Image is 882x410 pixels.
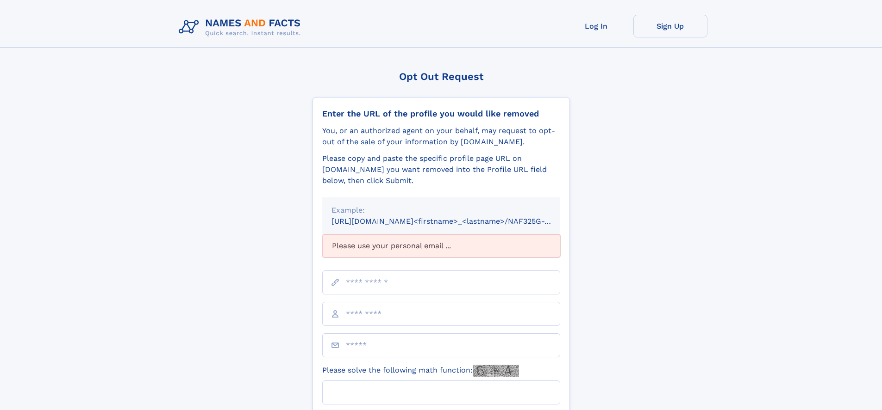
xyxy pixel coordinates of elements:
div: Enter the URL of the profile you would like removed [322,109,560,119]
label: Please solve the following math function: [322,365,519,377]
div: Opt Out Request [313,71,570,82]
div: You, or an authorized agent on your behalf, may request to opt-out of the sale of your informatio... [322,125,560,147]
a: Log In [559,15,633,37]
div: Example: [332,205,551,216]
a: Sign Up [633,15,707,37]
div: Please use your personal email ... [322,234,560,257]
img: Logo Names and Facts [175,15,308,40]
small: [URL][DOMAIN_NAME]<firstname>_<lastname>/NAF325G-xxxxxxxx [332,217,578,226]
div: Please copy and paste the specific profile page URL on [DOMAIN_NAME] you want removed into the Pr... [322,153,560,186]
